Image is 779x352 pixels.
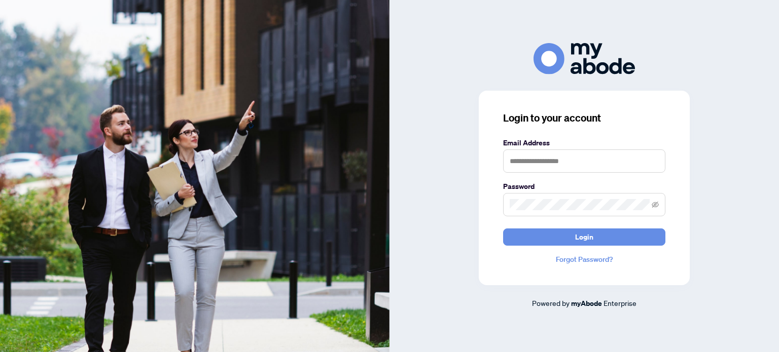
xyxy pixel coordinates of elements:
[503,137,665,148] label: Email Address
[575,229,593,245] span: Login
[532,298,570,307] span: Powered by
[503,181,665,192] label: Password
[652,201,659,208] span: eye-invisible
[571,298,602,309] a: myAbode
[503,228,665,246] button: Login
[604,298,636,307] span: Enterprise
[503,254,665,265] a: Forgot Password?
[503,111,665,125] h3: Login to your account
[534,43,635,74] img: ma-logo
